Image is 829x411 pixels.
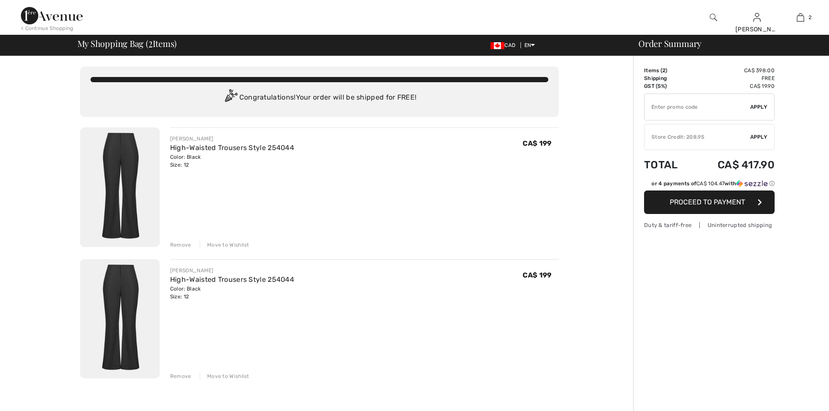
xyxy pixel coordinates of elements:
[644,221,775,229] div: Duty & tariff-free | Uninterrupted shipping
[662,67,665,74] span: 2
[170,241,191,249] div: Remove
[710,12,717,23] img: search the website
[170,285,294,301] div: Color: Black Size: 12
[170,153,294,169] div: Color: Black Size: 12
[750,103,768,111] span: Apply
[170,144,294,152] a: High-Waisted Trousers Style 254044
[21,7,83,24] img: 1ère Avenue
[222,89,239,107] img: Congratulation2.svg
[644,74,692,82] td: Shipping
[779,12,822,23] a: 2
[797,12,804,23] img: My Bag
[644,150,692,180] td: Total
[170,267,294,274] div: [PERSON_NAME]
[170,372,191,380] div: Remove
[753,13,761,21] a: Sign In
[77,39,177,48] span: My Shopping Bag ( Items)
[490,42,504,49] img: Canadian Dollar
[91,89,548,107] div: Congratulations! Your order will be shipped for FREE!
[644,82,692,90] td: GST (5%)
[692,150,775,180] td: CA$ 417.90
[170,135,294,143] div: [PERSON_NAME]
[644,190,775,214] button: Proceed to Payment
[644,180,775,190] div: or 4 payments ofCA$ 104.47withSezzle Click to learn more about Sezzle
[692,82,775,90] td: CA$ 19.90
[692,74,775,82] td: Free
[80,259,160,379] img: High-Waisted Trousers Style 254044
[80,127,160,247] img: High-Waisted Trousers Style 254044
[523,271,551,279] span: CA$ 199
[644,94,750,120] input: Promo code
[200,241,249,249] div: Move to Wishlist
[670,198,745,206] span: Proceed to Payment
[809,13,812,21] span: 2
[696,180,725,187] span: CA$ 104.47
[736,180,768,187] img: Sezzle
[170,275,294,284] a: High-Waisted Trousers Style 254044
[692,67,775,74] td: CA$ 398.00
[753,12,761,23] img: My Info
[750,133,768,141] span: Apply
[735,25,778,34] div: [PERSON_NAME]
[148,37,153,48] span: 2
[644,133,750,141] div: Store Credit: 208.95
[490,42,519,48] span: CAD
[644,67,692,74] td: Items ( )
[628,39,824,48] div: Order Summary
[523,139,551,147] span: CA$ 199
[651,180,775,187] div: or 4 payments of with
[200,372,249,380] div: Move to Wishlist
[524,42,535,48] span: EN
[21,24,74,32] div: < Continue Shopping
